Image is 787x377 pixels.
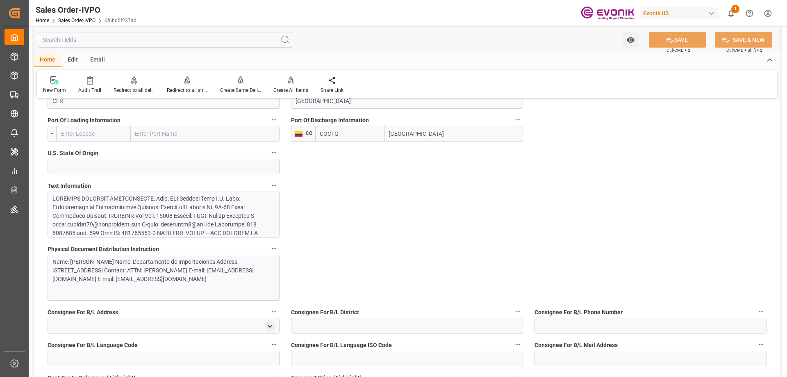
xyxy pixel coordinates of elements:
span: Consignee For B/L Language ISO Code [291,341,392,350]
span: Ctrl/CMD + S [666,47,690,53]
button: Consignee For B/L Phone Number [756,306,767,317]
button: Consignee For B/L District [512,306,523,317]
input: Enter Locode [315,126,384,142]
img: country [294,130,303,137]
span: Consignee For B/L Mail Address [535,341,618,350]
div: Redirect to all deliveries [114,87,155,94]
div: -- [48,126,56,142]
div: Name: [PERSON_NAME] Name: Departamento de Importaciones Address: [STREET_ADDRESS] Contact: ATTN: ... [52,258,268,283]
div: Create All Items [273,87,308,94]
button: show 1 new notifications [722,4,740,23]
span: Port Of Loading Information [48,116,121,125]
div: Evonik US [640,7,719,19]
button: Consignee For B/L Language ISO Code [512,339,523,350]
span: Port Of Discharge Information [291,116,369,125]
span: Text Information [48,182,91,190]
a: Home [36,18,49,23]
button: Text Information [269,180,280,191]
input: Search Fields [38,32,293,48]
span: Consignee For B/L District [291,308,359,317]
div: New Form [43,87,66,94]
button: Help Center [740,4,759,23]
div: Edit [61,53,84,67]
button: Consignee For B/L Language Code [269,339,280,350]
button: Port Of Loading Information [269,114,280,125]
div: Sales Order-IVPO [36,4,136,16]
button: SAVE [649,32,706,48]
div: Email [84,53,111,67]
button: U.S. State Of Origin [269,147,280,158]
div: Audit Trail [78,87,101,94]
span: CO [303,130,312,136]
button: Physical Document Distribution Instruction [269,243,280,254]
div: Share Link [321,87,343,94]
input: Enter Locode [56,126,131,142]
span: 1 [731,5,739,13]
span: Physical Document Distribution Instruction [48,245,159,254]
button: Consignee For B/L Mail Address [756,339,767,350]
span: Ctrl/CMD + Shift + S [726,47,762,53]
div: Create Same Delivery Date [220,87,261,94]
button: Evonik US [640,5,722,21]
div: Home [34,53,61,67]
div: open menu [265,320,275,331]
input: Enter Port Name [384,126,523,142]
button: SAVE & NEW [715,32,772,48]
img: Evonik-brand-mark-Deep-Purple-RGB.jpeg_1700498283.jpeg [581,6,634,21]
span: U.S. State Of Origin [48,149,98,158]
button: Consignee For B/L Address [269,306,280,317]
span: Consignee For B/L Address [48,308,118,317]
button: open menu [622,32,639,48]
div: Redirect to all shipments [167,87,208,94]
span: Consignee For B/L Language Code [48,341,138,350]
input: Enter Port Name [131,126,280,142]
button: Port Of Discharge Information [512,114,523,125]
span: Consignee For B/L Phone Number [535,308,623,317]
a: Sales Order-IVPO [58,18,96,23]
